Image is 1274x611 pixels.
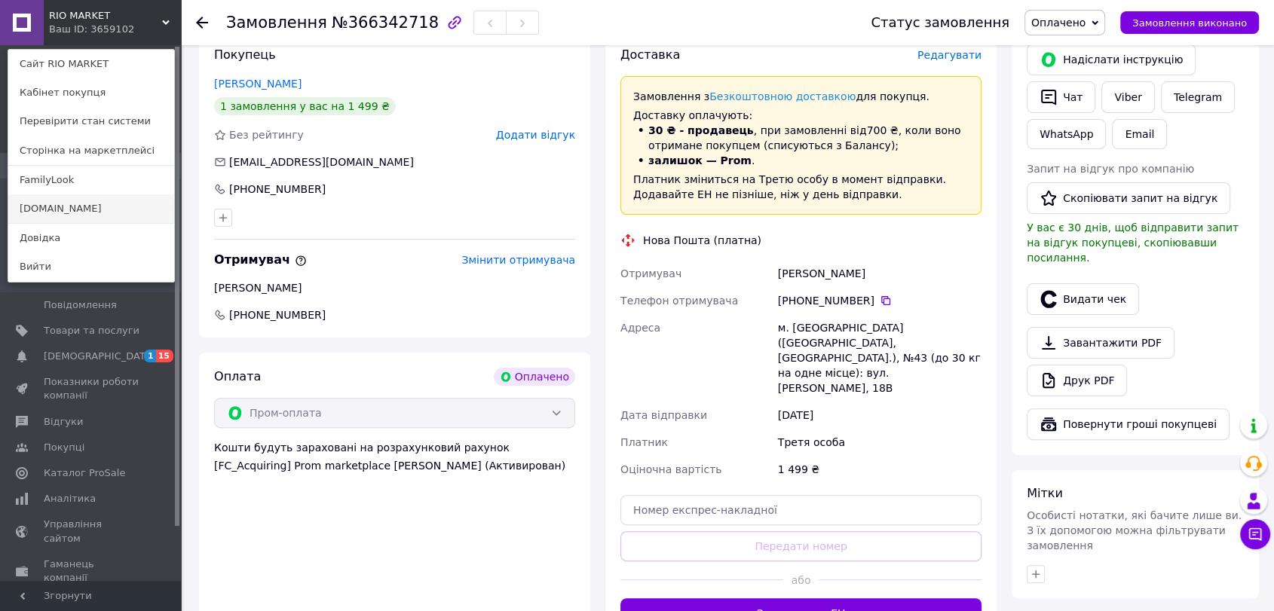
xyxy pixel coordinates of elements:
button: Замовлення виконано [1120,11,1259,34]
div: Нова Пошта (платна) [639,233,765,248]
a: Кабінет покупця [8,78,174,107]
a: Завантажити PDF [1027,327,1174,359]
span: Особисті нотатки, які бачите лише ви. З їх допомогою можна фільтрувати замовлення [1027,509,1242,551]
a: Перевірити стан системи [8,107,174,136]
span: Адреса [620,322,660,334]
a: Viber [1101,81,1154,113]
a: Сайт RIO MARKET [8,50,174,78]
div: [PHONE_NUMBER] [228,182,327,197]
div: м. [GEOGRAPHIC_DATA] ([GEOGRAPHIC_DATA], [GEOGRAPHIC_DATA].), №43 (до 30 кг на одне місце): вул. ... [775,314,985,402]
div: [PHONE_NUMBER] [778,293,982,308]
span: [PHONE_NUMBER] [228,307,327,322]
a: Telegram [1161,81,1235,113]
button: Повернути гроші покупцеві [1027,408,1230,440]
div: 1 499 ₴ [775,456,985,483]
span: Дата відправки [620,409,707,421]
span: Змінити отримувача [461,254,575,266]
b: залишок — Prom [648,154,752,166]
button: Чат з покупцем [1240,519,1270,549]
div: Повернутися назад [196,15,208,30]
button: Надіслати інструкцію [1027,44,1196,75]
button: Email [1112,119,1167,149]
span: Замовлення [226,14,327,32]
span: Отримувач [620,267,681,280]
a: Безкоштовною доставкою [709,90,856,102]
div: Кошти будуть зараховані на розрахунковий рахунок [214,440,575,473]
p: Замовлення з для покупця. [633,89,969,105]
div: Третя особа [775,429,985,456]
span: Отримувач [214,252,307,267]
div: Доставку оплачують: [620,76,982,215]
a: [PERSON_NAME] [214,78,302,90]
a: Друк PDF [1027,365,1127,396]
input: Номер експрес-накладної [620,495,982,525]
span: Покупець [214,47,276,62]
span: Управління сайтом [44,518,139,545]
li: , при замовленні від 700 ₴ , коли воно отримане покупцем (списуються з Балансу); [633,123,969,153]
li: . [633,153,969,168]
span: Платник [620,436,668,448]
b: 30 ₴ - продавець [648,124,754,136]
a: Сторінка на маркетплейсі [8,136,174,165]
span: Аналітика [44,492,96,506]
span: 15 [156,350,173,362]
a: Вийти [8,252,174,281]
div: [PERSON_NAME] [775,260,985,287]
span: RIO MARKET [49,9,162,23]
button: Видати чек [1027,283,1139,315]
a: WhatsApp [1027,119,1106,149]
span: Телефон отримувача [620,295,738,307]
span: Повідомлення [44,298,117,312]
span: Замовлення виконано [1132,17,1247,29]
span: Редагувати [917,49,982,61]
div: [PERSON_NAME] [214,280,575,295]
div: [FC_Acquiring] Prom marketplace [PERSON_NAME] (Активирован) [214,458,575,473]
a: [DOMAIN_NAME] [8,194,174,223]
div: Статус замовлення [871,15,1009,30]
span: Покупці [44,441,84,454]
button: Скопіювати запит на відгук [1027,182,1230,214]
span: Доставка [620,47,680,62]
span: Оціночна вартість [620,463,721,475]
span: Гаманець компанії [44,558,139,585]
div: 1 замовлення у вас на 1 499 ₴ [214,97,396,115]
span: Товари та послуги [44,324,139,338]
div: Оплачено [494,368,575,386]
div: Ваш ID: 3659102 [49,23,112,36]
span: Запит на відгук про компанію [1027,163,1194,175]
span: Оплата [214,369,261,383]
span: №366342718 [332,14,439,32]
span: або [783,573,819,588]
a: FamilyLook [8,166,174,194]
span: [EMAIL_ADDRESS][DOMAIN_NAME] [229,156,414,168]
span: Оплачено [1031,17,1086,29]
button: Чат [1027,81,1095,113]
div: [DATE] [775,402,985,429]
span: Мітки [1027,486,1063,500]
span: Каталог ProSale [44,466,125,480]
span: Без рейтингу [229,129,304,141]
p: Платник зміниться на Третю особу в момент відправки. Додавайте ЕН не пізніше, ніж у день відправки. [633,172,969,202]
span: Відгуки [44,415,83,429]
span: Показники роботи компанії [44,375,139,402]
span: 1 [144,350,156,362]
span: Додати відгук [496,129,575,141]
span: [DEMOGRAPHIC_DATA] [44,350,155,363]
span: У вас є 30 днів, щоб відправити запит на відгук покупцеві, скопіювавши посилання. [1027,221,1239,264]
a: Довідка [8,224,174,252]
